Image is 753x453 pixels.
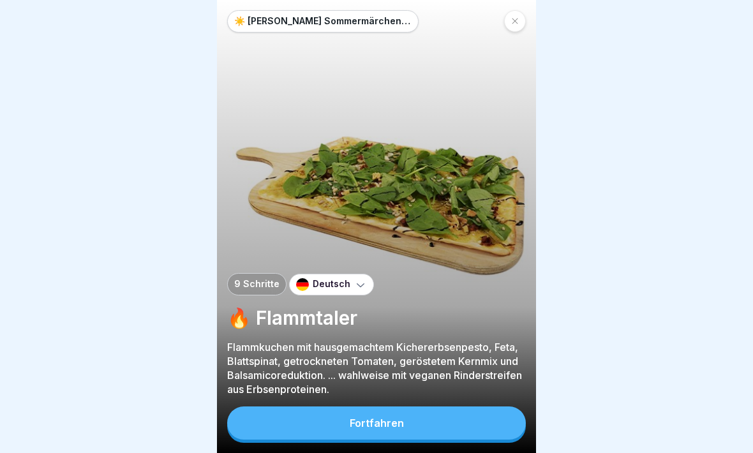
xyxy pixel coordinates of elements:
[313,279,350,290] p: Deutsch
[350,417,404,429] div: Fortfahren
[296,278,309,291] img: de.svg
[227,340,526,396] p: Flammkuchen mit hausgemachtem Kichererbsenpesto, Feta, Blattspinat, getrockneten Tomaten, geröste...
[234,279,280,290] p: 9 Schritte
[227,306,526,330] p: 🔥 Flammtaler
[234,16,412,27] p: ☀️ [PERSON_NAME] Sommermärchen 2025 - Speisen
[227,406,526,440] button: Fortfahren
